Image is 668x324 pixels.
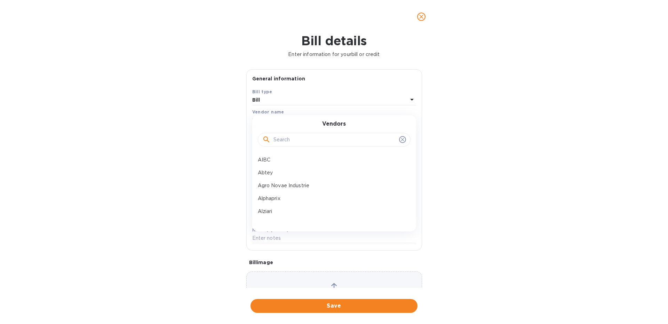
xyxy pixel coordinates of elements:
[250,299,417,313] button: Save
[252,76,305,81] b: General information
[252,228,289,232] label: Notes (optional)
[6,51,662,58] p: Enter information for your bill or credit
[252,233,416,244] input: Enter notes
[252,97,260,103] b: Bill
[252,109,284,114] b: Vendor name
[252,89,272,94] b: Bill type
[258,208,405,215] p: Alziari
[258,195,405,202] p: Alphaprix
[256,302,412,310] span: Save
[258,169,405,176] p: Abtey
[258,182,405,189] p: Agro Novae Industrie
[249,259,419,266] p: Bill image
[258,156,405,164] p: AIBC
[252,117,301,124] p: Select vendor name
[413,8,430,25] button: close
[322,121,346,127] h3: Vendors
[273,135,396,145] input: Search
[6,33,662,48] h1: Bill details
